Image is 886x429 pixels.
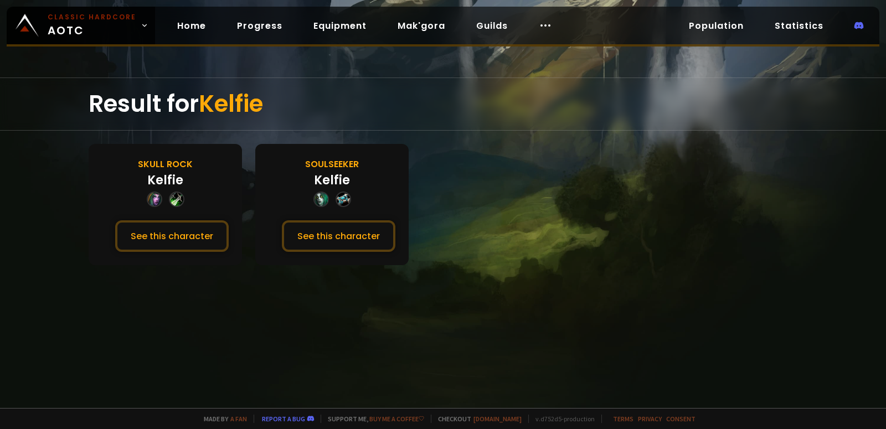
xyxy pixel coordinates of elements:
[666,415,696,423] a: Consent
[638,415,662,423] a: Privacy
[48,12,136,22] small: Classic Hardcore
[314,171,350,189] div: Kelfie
[613,415,633,423] a: Terms
[115,220,229,252] button: See this character
[147,171,183,189] div: Kelfie
[282,220,395,252] button: See this character
[262,415,305,423] a: Report a bug
[321,415,424,423] span: Support me,
[766,14,832,37] a: Statistics
[305,157,359,171] div: Soulseeker
[473,415,522,423] a: [DOMAIN_NAME]
[138,157,193,171] div: Skull Rock
[168,14,215,37] a: Home
[467,14,517,37] a: Guilds
[230,415,247,423] a: a fan
[89,78,797,130] div: Result for
[305,14,375,37] a: Equipment
[528,415,595,423] span: v. d752d5 - production
[7,7,155,44] a: Classic HardcoreAOTC
[431,415,522,423] span: Checkout
[228,14,291,37] a: Progress
[680,14,753,37] a: Population
[197,415,247,423] span: Made by
[369,415,424,423] a: Buy me a coffee
[389,14,454,37] a: Mak'gora
[199,87,263,120] span: Kelfie
[48,12,136,39] span: AOTC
